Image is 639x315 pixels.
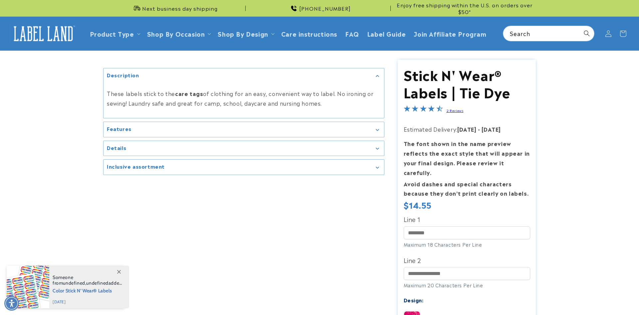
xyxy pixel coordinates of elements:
[404,180,529,197] strong: Avoid dashes and special characters because they don’t print clearly on labels.
[63,280,85,286] span: undefined
[404,139,530,176] strong: The font shown in the name preview reflects the exact style that will appear in your final design...
[404,124,530,134] p: Estimated Delivery:
[404,214,530,224] label: Line 1
[143,26,214,41] summary: Shop By Occasion
[367,30,406,37] span: Label Guide
[104,160,384,175] summary: Inclusive assortment
[147,30,205,37] span: Shop By Occasion
[107,144,126,151] h2: Details
[218,29,268,38] a: Shop By Design
[277,26,341,41] a: Care instructions
[410,26,490,41] a: Join Affiliate Program
[104,141,384,156] summary: Details
[393,2,536,15] span: Enjoy free shipping within the U.S. on orders over $50*
[281,30,337,37] span: Care instructions
[404,200,432,210] span: $14.55
[86,280,108,286] span: undefined
[142,5,218,12] span: Next business day shipping
[107,163,165,170] h2: Inclusive assortment
[104,122,384,137] summary: Features
[341,26,363,41] a: FAQ
[103,68,384,175] media-gallery: Gallery Viewer
[107,72,139,78] h2: Description
[345,30,359,37] span: FAQ
[478,125,480,133] strong: -
[90,29,134,38] a: Product Type
[482,125,501,133] strong: [DATE]
[86,26,143,41] summary: Product Type
[107,89,381,108] p: These labels stick to the of clothing for an easy, convenient way to label. No ironing or sewing!...
[214,26,277,41] summary: Shop By Design
[404,106,443,114] span: 4.5-star overall rating
[10,23,77,44] img: Label Land
[404,296,424,304] label: Design:
[104,68,384,83] summary: Description
[175,89,203,97] strong: care tags
[404,282,530,289] div: Maximum 20 Characters Per Line
[363,26,410,41] a: Label Guide
[579,26,594,41] button: Search
[414,30,486,37] span: Join Affiliate Program
[404,241,530,248] div: Maximum 18 Characters Per Line
[457,125,477,133] strong: [DATE]
[4,296,19,311] div: Accessibility Menu
[404,255,530,265] label: Line 2
[53,275,122,286] span: Someone from , added this product to their cart.
[446,108,463,113] a: 2 Reviews
[107,125,131,132] h2: Features
[299,5,351,12] span: [PHONE_NUMBER]
[404,66,530,100] h1: Stick N' Wear® Labels | Tie Dye
[8,21,79,46] a: Label Land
